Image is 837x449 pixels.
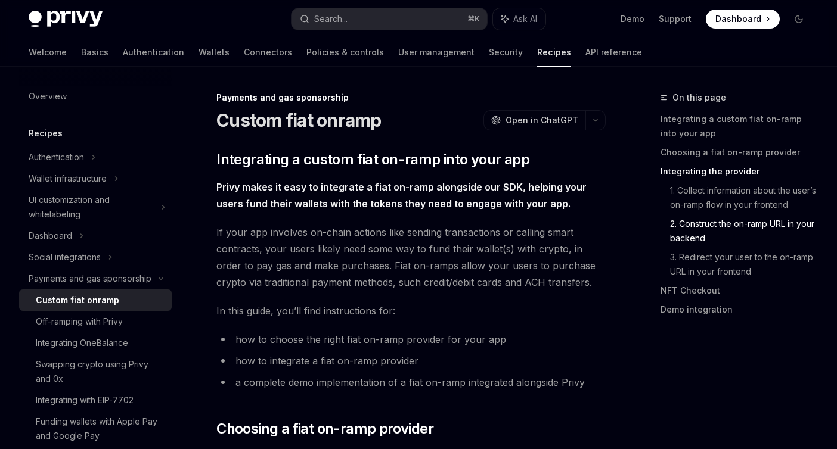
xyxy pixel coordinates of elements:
[29,89,67,104] div: Overview
[483,110,585,130] button: Open in ChatGPT
[661,162,818,181] a: Integrating the provider
[29,172,107,186] div: Wallet infrastructure
[29,272,151,286] div: Payments and gas sponsorship
[661,143,818,162] a: Choosing a fiat on-ramp provider
[661,110,818,143] a: Integrating a custom fiat on-ramp into your app
[513,13,537,25] span: Ask AI
[706,10,780,29] a: Dashboard
[19,311,172,332] a: Off-ramping with Privy
[216,353,606,369] li: how to integrate a fiat on-ramp provider
[292,8,486,30] button: Search...⌘K
[36,393,134,407] div: Integrating with EIP-7702
[19,289,172,311] a: Custom fiat onramp
[216,181,587,210] strong: Privy makes it easy to integrate a fiat on-ramp alongside our SDK, helping your users fund their ...
[36,414,165,443] div: Funding wallets with Apple Pay and Google Pay
[661,281,818,300] a: NFT Checkout
[537,38,571,67] a: Recipes
[216,331,606,348] li: how to choose the right fiat on-ramp provider for your app
[672,91,726,105] span: On this page
[216,419,433,438] span: Choosing a fiat on-ramp provider
[29,229,72,243] div: Dashboard
[36,314,123,329] div: Off-ramping with Privy
[29,11,103,27] img: dark logo
[789,10,808,29] button: Toggle dark mode
[670,248,818,281] a: 3. Redirect your user to the on-ramp URL in your frontend
[661,300,818,319] a: Demo integration
[123,38,184,67] a: Authentication
[216,150,529,169] span: Integrating a custom fiat on-ramp into your app
[216,110,382,131] h1: Custom fiat onramp
[19,86,172,107] a: Overview
[585,38,642,67] a: API reference
[659,13,692,25] a: Support
[29,250,101,264] div: Social integrations
[314,12,348,26] div: Search...
[216,303,606,319] span: In this guide, you’ll find instructions for:
[36,293,119,307] div: Custom fiat onramp
[216,92,606,104] div: Payments and gas sponsorship
[670,181,818,214] a: 1. Collect information about the user’s on-ramp flow in your frontend
[29,150,84,164] div: Authentication
[19,411,172,447] a: Funding wallets with Apple Pay and Google Pay
[306,38,384,67] a: Policies & controls
[29,126,63,141] h5: Recipes
[19,389,172,411] a: Integrating with EIP-7702
[199,38,230,67] a: Wallets
[670,214,818,248] a: 2. Construct the on-ramp URL in your backend
[244,38,292,67] a: Connectors
[715,13,761,25] span: Dashboard
[81,38,108,67] a: Basics
[29,193,154,222] div: UI customization and whitelabeling
[29,38,67,67] a: Welcome
[489,38,523,67] a: Security
[216,224,606,291] span: If your app involves on-chain actions like sending transactions or calling smart contracts, your ...
[398,38,475,67] a: User management
[493,8,545,30] button: Ask AI
[506,114,578,126] span: Open in ChatGPT
[216,374,606,391] li: a complete demo implementation of a fiat on-ramp integrated alongside Privy
[621,13,644,25] a: Demo
[36,336,128,350] div: Integrating OneBalance
[19,332,172,354] a: Integrating OneBalance
[36,357,165,386] div: Swapping crypto using Privy and 0x
[19,354,172,389] a: Swapping crypto using Privy and 0x
[467,14,480,24] span: ⌘ K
